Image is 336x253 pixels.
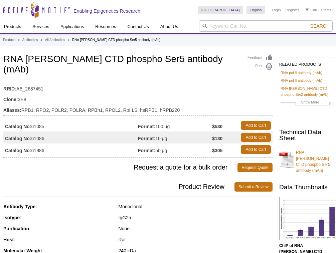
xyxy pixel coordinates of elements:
a: Register [285,8,299,12]
li: | [283,6,284,14]
strong: Catalog No: [5,136,31,142]
strong: RRID: [3,86,16,92]
a: RNA [PERSON_NAME] CTD phospho Ser2 antibody (mAb) [281,85,331,97]
a: English [246,6,265,14]
td: 61086 [3,132,138,144]
a: Feedback [247,54,273,61]
a: RNA pol II antibody (mAb) [281,77,322,83]
h1: RNA [PERSON_NAME] CTD phospho Ser5 antibody (mAb) [3,54,273,75]
a: Resources [91,20,120,33]
td: 61986 [3,144,138,156]
td: 10 µg [138,132,212,144]
li: » [40,38,42,42]
li: (0 items) [306,6,333,14]
div: Rat [119,237,273,243]
a: Show More [281,99,331,107]
a: Login [272,8,281,12]
span: Search [310,23,330,29]
img: Your Cart [306,8,309,11]
td: 3E8 [3,92,273,103]
strong: Catalog No: [5,148,31,154]
div: None [119,226,273,232]
strong: Aliases: [3,107,21,113]
strong: Purification: [3,226,31,231]
td: 100 µg [138,119,212,132]
a: All Antibodies [45,37,65,43]
h2: Data Thumbnails [279,184,333,190]
h2: RELATED PRODUCTS [279,57,333,69]
strong: Host: [3,237,15,242]
li: RNA [PERSON_NAME] CTD phospho Ser5 antibody (mAb) [72,38,161,42]
a: Submit a Review [234,182,273,192]
span: Product Review [3,182,234,192]
td: 61085 [3,119,138,132]
a: About Us [156,20,182,33]
a: Request Quote [237,163,273,172]
strong: $305 [212,148,222,154]
a: Add to Cart [241,121,271,130]
a: RNA pol II antibody (mAb) [281,70,322,76]
strong: Isotype: [3,215,21,220]
strong: Format: [138,123,155,130]
h2: Enabling Epigenetics Research [73,8,140,14]
td: RPB1, RPO2, POLR2, POLRA, RPBh1, RPOL2, RpIILS, hsRPB1, hRPB220 [3,103,273,114]
strong: Antibody Type: [3,204,37,209]
div: IgG2a [119,215,273,221]
strong: $130 [212,136,222,142]
strong: $530 [212,123,222,130]
td: 50 µg [138,144,212,156]
td: AB_2687451 [3,82,273,92]
span: Request a quote for a bulk order [3,163,237,172]
a: Applications [56,20,88,33]
a: [GEOGRAPHIC_DATA] [198,6,243,14]
a: Add to Cart [241,145,271,154]
strong: Clone: [3,96,18,102]
a: Add to Cart [241,133,271,142]
h2: Technical Data Sheet [279,129,333,141]
div: Monoclonal [119,204,273,210]
li: » [67,38,69,42]
strong: Format: [138,136,155,142]
a: RNA [PERSON_NAME] CTD phospho Ser5 antibody (mAb) [279,146,333,174]
a: Print [247,63,273,70]
strong: Catalog No: [5,123,31,130]
a: Services [28,20,53,33]
input: Keyword, Cat. No. [199,20,333,32]
a: Antibodies [22,37,38,43]
a: Contact Us [123,20,153,33]
li: » [18,38,20,42]
a: Products [3,37,16,43]
button: Search [308,23,332,29]
a: Cart [306,8,317,12]
strong: Format: [138,148,155,154]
